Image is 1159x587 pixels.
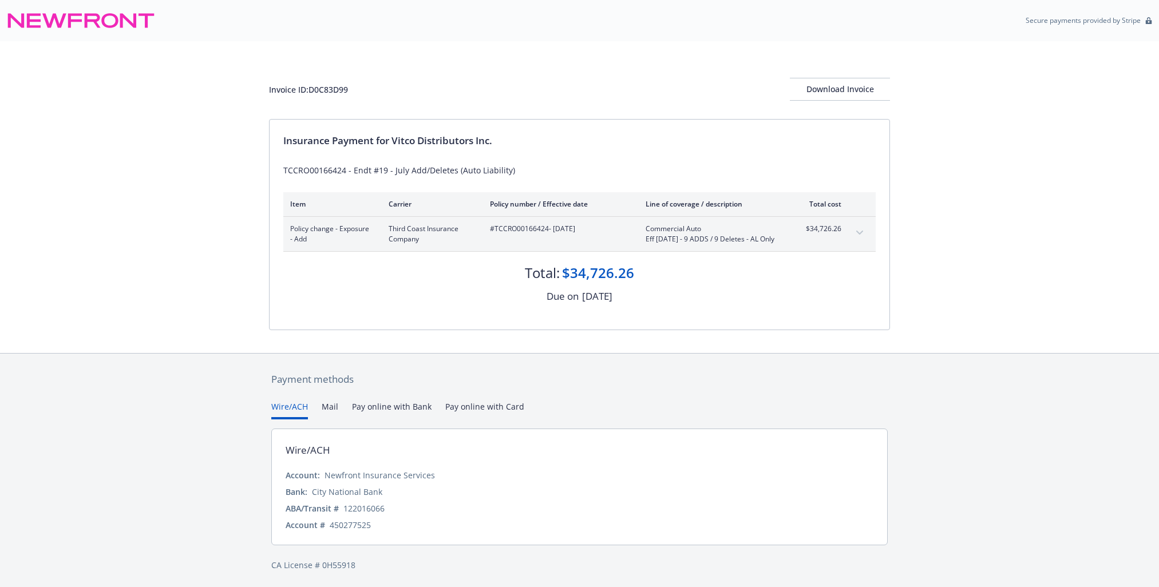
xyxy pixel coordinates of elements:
div: ABA/Transit # [286,502,339,514]
span: Third Coast Insurance Company [389,224,472,244]
span: #TCCRO00166424 - [DATE] [490,224,627,234]
div: Invoice ID: D0C83D99 [269,84,348,96]
div: Download Invoice [790,78,890,100]
button: Pay online with Bank [352,400,432,419]
div: Wire/ACH [286,443,330,458]
div: City National Bank [312,486,382,498]
div: Account # [286,519,325,531]
span: Eff [DATE] - 9 ADDS / 9 Deletes - AL Only [646,234,780,244]
button: expand content [851,224,869,242]
div: Bank: [286,486,307,498]
div: Account: [286,469,320,481]
div: Item [290,199,370,209]
div: 122016066 [343,502,385,514]
div: Total cost [798,199,841,209]
p: Secure payments provided by Stripe [1026,15,1141,25]
div: Line of coverage / description [646,199,780,209]
div: 450277525 [330,519,371,531]
div: Policy number / Effective date [490,199,627,209]
div: Payment methods [271,372,888,387]
button: Download Invoice [790,78,890,101]
div: [DATE] [582,289,612,304]
div: Due on [547,289,579,304]
div: Insurance Payment for Vitco Distributors Inc. [283,133,876,148]
div: Carrier [389,199,472,209]
div: $34,726.26 [562,263,634,283]
span: Commercial AutoEff [DATE] - 9 ADDS / 9 Deletes - AL Only [646,224,780,244]
div: Total: [525,263,560,283]
button: Pay online with Card [445,400,524,419]
div: CA License # 0H55918 [271,559,888,571]
span: Policy change - Exposure - Add [290,224,370,244]
button: Wire/ACH [271,400,308,419]
span: Commercial Auto [646,224,780,234]
button: Mail [322,400,338,419]
div: Policy change - Exposure - AddThird Coast Insurance Company#TCCRO00166424- [DATE]Commercial AutoE... [283,217,876,251]
div: Newfront Insurance Services [325,469,435,481]
span: $34,726.26 [798,224,841,234]
div: TCCRO00166424 - Endt #19 - July Add/Deletes (Auto Liability) [283,164,876,176]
